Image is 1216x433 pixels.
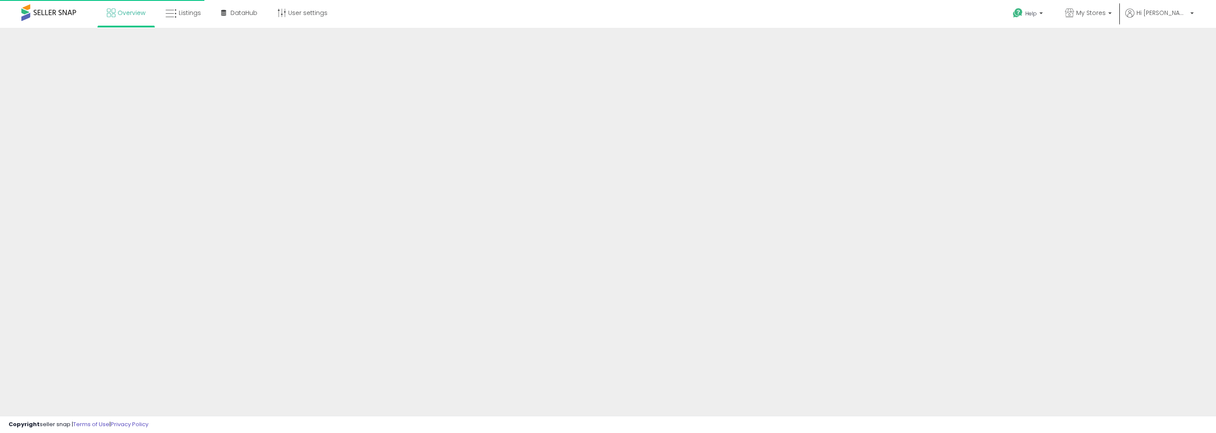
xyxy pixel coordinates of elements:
span: DataHub [230,9,257,17]
span: My Stores [1076,9,1106,17]
a: Hi [PERSON_NAME] [1125,9,1194,28]
a: Help [1006,1,1051,28]
span: Overview [118,9,145,17]
span: Listings [179,9,201,17]
span: Help [1025,10,1037,17]
span: Hi [PERSON_NAME] [1136,9,1188,17]
i: Get Help [1012,8,1023,18]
